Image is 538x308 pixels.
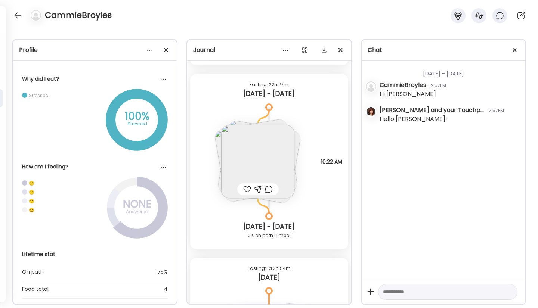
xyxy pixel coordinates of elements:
div: NONE [118,200,156,209]
div: [DATE] - [DATE] [380,61,519,81]
img: bg-avatar-default.svg [366,81,376,92]
div: [DATE] - [DATE] [196,222,342,231]
div: 12:57PM [487,107,504,114]
div: 🙂 [29,198,34,204]
div: Fasting: 1d 3h 54m [196,264,342,273]
div: Fasting: 22h 27m [196,80,342,89]
div: Hi [PERSON_NAME] [380,90,436,99]
div: 😀 [29,207,34,213]
div: [PERSON_NAME] and your Touchpoints180 Team [380,106,484,115]
div: How am I feeling? [22,163,168,171]
img: bg-avatar-default.svg [31,10,41,21]
div: Stressed [118,119,156,128]
div: Stressed [29,92,49,99]
div: Food total [22,284,124,293]
div: CammieBroyles [380,81,426,90]
div: Why did I eat? [22,75,168,83]
span: 10:22 AM [321,158,342,165]
div: 12:57PM [429,82,446,89]
div: Profile [19,46,171,55]
div: [DATE] - [DATE] [196,89,342,98]
div: Answered [118,207,156,216]
div: 0% on path · 1 meal [196,231,342,240]
div: Lifetime stat [22,251,168,258]
div: ☹️ [29,180,34,186]
div: On path [22,267,124,276]
div: 75% [124,267,168,276]
div: Hello [PERSON_NAME]! [380,115,447,124]
h4: CammieBroyles [45,9,112,21]
div: Journal [193,46,345,55]
img: avatars%2FVgMyOcVd4Yg9hlzjorsLrseI4Hn1 [366,106,376,117]
div: 100% [118,112,156,121]
div: 😕 [29,189,34,195]
img: images%2FQiDs5i99DKZ5gg2uBRHtuMHDVWG3%2FnhZDgEgXktVoDujUxw85%2F39ejwSr8k3eKshEORT9t_240 [221,125,294,198]
div: 4 [124,284,168,293]
div: Chat [368,46,519,55]
div: [DATE] [196,273,342,282]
